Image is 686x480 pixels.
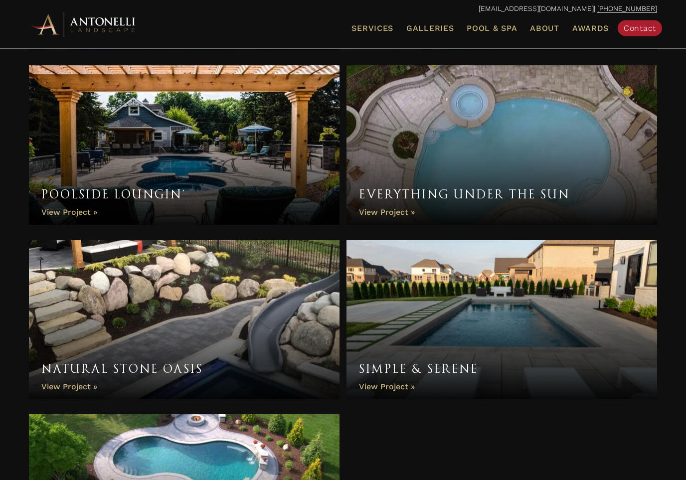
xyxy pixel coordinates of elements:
[467,23,517,33] span: Pool & Spa
[351,24,393,32] span: Services
[618,20,662,36] a: Contact
[463,22,521,35] a: Pool & Spa
[347,22,397,35] a: Services
[526,22,563,35] a: About
[572,23,609,33] span: Awards
[29,11,139,38] img: Antonelli Horizontal Logo
[406,23,454,33] span: Galleries
[624,23,656,33] span: Contact
[402,22,458,35] a: Galleries
[479,4,594,12] a: [EMAIL_ADDRESS][DOMAIN_NAME]
[29,2,657,15] p: |
[568,22,613,35] a: Awards
[530,24,559,32] span: About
